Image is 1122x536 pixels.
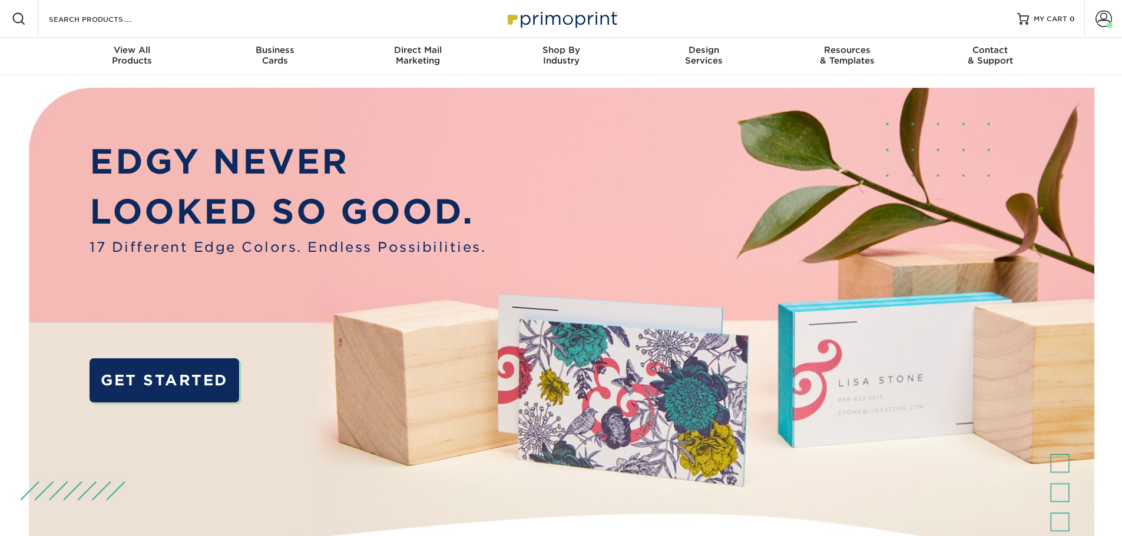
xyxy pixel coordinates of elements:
div: Industry [489,45,633,66]
p: EDGY NEVER [90,137,486,187]
div: & Templates [776,45,919,66]
img: Primoprint [502,6,620,31]
span: Resources [776,45,919,55]
span: 17 Different Edge Colors. Endless Possibilities. [90,237,486,257]
span: Contact [919,45,1062,55]
a: Contact& Support [919,38,1062,75]
div: Marketing [346,45,489,66]
span: Shop By [489,45,633,55]
input: SEARCH PRODUCTS..... [48,12,163,26]
div: Products [61,45,204,66]
a: Shop ByIndustry [489,38,633,75]
a: Direct MailMarketing [346,38,489,75]
div: Cards [203,45,346,66]
div: & Support [919,45,1062,66]
div: Services [633,45,776,66]
span: 0 [1070,15,1075,23]
a: Resources& Templates [776,38,919,75]
a: View AllProducts [61,38,204,75]
a: BusinessCards [203,38,346,75]
span: Direct Mail [346,45,489,55]
a: DesignServices [633,38,776,75]
span: MY CART [1034,14,1067,24]
span: View All [61,45,204,55]
span: Business [203,45,346,55]
p: LOOKED SO GOOD. [90,187,486,237]
span: Design [633,45,776,55]
a: GET STARTED [90,358,239,402]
